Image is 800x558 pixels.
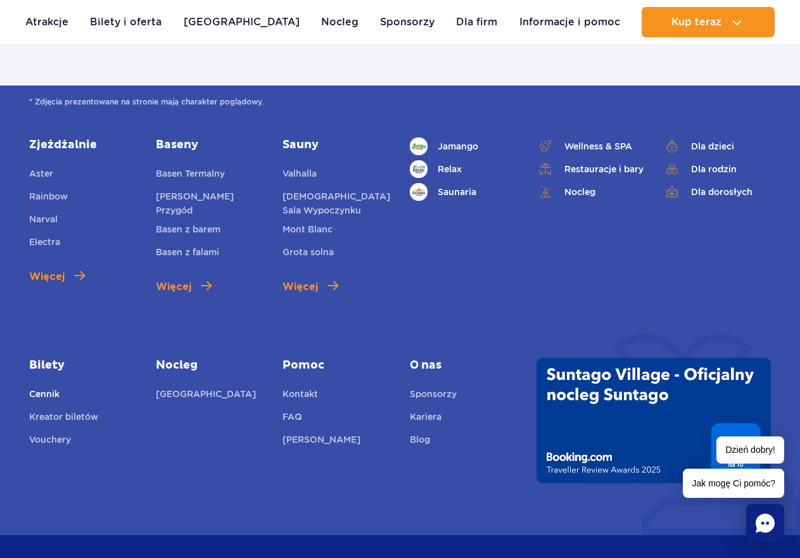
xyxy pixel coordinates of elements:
a: Dla dorosłych [663,183,771,201]
a: Bilety [29,358,137,373]
a: Zjeżdżalnie [29,137,137,153]
span: Więcej [156,279,191,295]
div: Chat [746,504,784,542]
span: Więcej [283,279,318,295]
a: Sponsorzy [410,387,457,405]
a: Sauny [283,137,390,153]
a: Narval [29,212,58,230]
a: Więcej [283,279,338,295]
a: Sponsorzy [380,7,435,37]
span: Dzień dobry! [716,436,784,464]
a: [PERSON_NAME] [283,433,360,450]
span: * Zdjęcia prezentowane na stronie mają charakter poglądowy. [29,96,771,108]
a: Basen Termalny [156,167,225,184]
a: FAQ [283,410,302,428]
a: Rainbow [29,189,68,207]
a: Cennik [29,387,60,405]
a: Basen z falami [156,245,219,263]
span: Valhalla [283,168,317,179]
a: Bilety i oferta [90,7,162,37]
span: Aster [29,168,53,179]
span: O nas [410,358,517,373]
a: Baseny [156,137,263,153]
a: Saunaria [410,183,517,201]
a: Pomoc [283,358,390,373]
span: Wellness & SPA [564,139,632,153]
a: Relax [410,160,517,178]
a: Valhalla [283,167,317,184]
span: Jak mogę Ci pomóc? [683,469,784,498]
a: Grota solna [283,245,334,263]
a: Więcej [156,279,212,295]
span: Narval [29,214,58,224]
a: Nocleg [156,358,263,373]
a: Nocleg [537,183,644,201]
img: Traveller Review Awards 2025' od Booking.com dla Suntago Village - wynik 9.1/10 [537,358,771,483]
a: [PERSON_NAME] Przygód [156,189,263,217]
a: Dla rodzin [663,160,771,178]
a: Kreator biletów [29,410,98,428]
button: Kup teraz [642,7,775,37]
a: Restauracje i bary [537,160,644,178]
span: Rainbow [29,191,68,201]
a: Vouchery [29,433,71,450]
a: Wellness & SPA [537,137,644,155]
a: Kariera [410,410,441,428]
a: Informacje i pomoc [519,7,620,37]
a: Jamango [410,137,517,155]
a: Więcej [29,269,85,284]
span: Jamango [438,139,478,153]
a: Mont Blanc [283,222,333,240]
a: Electra [29,235,60,253]
a: Aster [29,167,53,184]
a: Basen z barem [156,222,220,240]
a: Kontakt [283,387,318,405]
a: Atrakcje [25,7,68,37]
a: [DEMOGRAPHIC_DATA] Sala Wypoczynku [283,189,390,217]
a: [GEOGRAPHIC_DATA] [156,387,256,405]
a: [GEOGRAPHIC_DATA] [184,7,300,37]
span: Kup teraz [671,16,721,28]
span: Mont Blanc [283,224,333,234]
a: Blog [410,433,430,450]
a: Dla dzieci [663,137,771,155]
span: Więcej [29,269,65,284]
a: Nocleg [321,7,359,37]
a: Dla firm [456,7,497,37]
